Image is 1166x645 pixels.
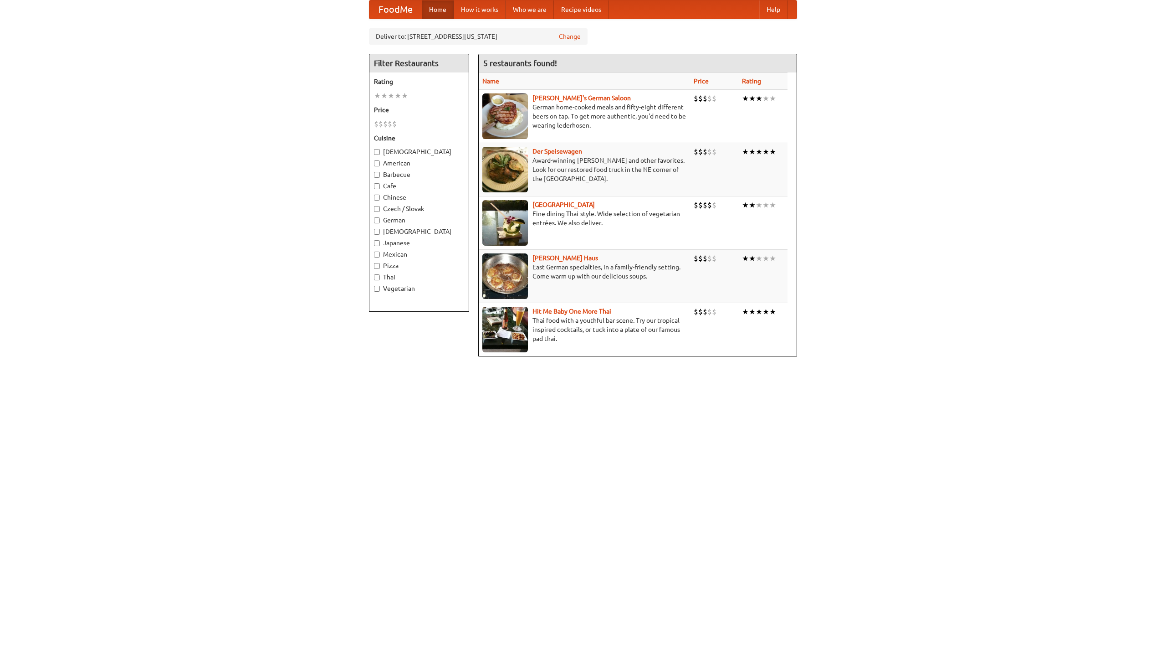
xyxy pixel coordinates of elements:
li: ★ [742,200,749,210]
label: Japanese [374,238,464,248]
h5: Rating [374,77,464,86]
input: Japanese [374,240,380,246]
label: Mexican [374,250,464,259]
li: $ [712,147,716,157]
input: Czech / Slovak [374,206,380,212]
a: Who we are [506,0,554,19]
img: esthers.jpg [482,93,528,139]
h5: Cuisine [374,134,464,143]
input: [DEMOGRAPHIC_DATA] [374,229,380,235]
li: ★ [742,307,749,317]
li: $ [698,307,703,317]
p: German home-cooked meals and fifty-eight different beers on tap. To get more authentic, you'd nee... [482,103,686,130]
a: Price [694,77,709,85]
li: ★ [374,91,381,101]
img: babythai.jpg [482,307,528,352]
label: Thai [374,273,464,282]
li: $ [392,119,397,129]
li: ★ [769,147,776,157]
li: $ [703,93,707,103]
label: [DEMOGRAPHIC_DATA] [374,147,464,156]
img: satay.jpg [482,200,528,246]
li: ★ [394,91,401,101]
h5: Price [374,105,464,114]
li: ★ [749,307,756,317]
input: Barbecue [374,172,380,178]
input: Thai [374,274,380,280]
input: Cafe [374,183,380,189]
li: ★ [749,200,756,210]
li: ★ [756,253,762,263]
p: Award-winning [PERSON_NAME] and other favorites. Look for our restored food truck in the NE corne... [482,156,686,183]
a: How it works [454,0,506,19]
li: ★ [769,307,776,317]
li: $ [707,93,712,103]
li: ★ [756,307,762,317]
li: ★ [762,253,769,263]
a: FoodMe [369,0,422,19]
li: ★ [756,200,762,210]
li: $ [698,253,703,263]
li: $ [374,119,378,129]
li: ★ [749,253,756,263]
li: $ [378,119,383,129]
img: speisewagen.jpg [482,147,528,192]
li: ★ [749,147,756,157]
label: Cafe [374,181,464,191]
h4: Filter Restaurants [369,54,469,72]
li: $ [712,200,716,210]
input: Vegetarian [374,286,380,292]
label: Chinese [374,193,464,202]
li: $ [707,147,712,157]
b: [PERSON_NAME]'s German Saloon [532,94,631,102]
li: $ [703,200,707,210]
li: ★ [401,91,408,101]
li: ★ [749,93,756,103]
li: ★ [762,93,769,103]
li: $ [694,93,698,103]
li: ★ [762,200,769,210]
li: $ [694,200,698,210]
input: German [374,217,380,223]
li: ★ [756,147,762,157]
label: Pizza [374,261,464,270]
a: Der Speisewagen [532,148,582,155]
p: East German specialties, in a family-friendly setting. Come warm up with our delicious soups. [482,263,686,281]
li: ★ [756,93,762,103]
label: [DEMOGRAPHIC_DATA] [374,227,464,236]
li: $ [712,93,716,103]
a: Hit Me Baby One More Thai [532,308,611,315]
li: $ [383,119,388,129]
li: ★ [381,91,388,101]
input: Mexican [374,252,380,258]
li: ★ [769,93,776,103]
label: American [374,159,464,168]
p: Thai food with a youthful bar scene. Try our tropical inspired cocktails, or tuck into a plate of... [482,316,686,343]
input: Pizza [374,263,380,269]
li: ★ [762,147,769,157]
img: kohlhaus.jpg [482,253,528,299]
li: $ [388,119,392,129]
a: Change [559,32,581,41]
a: Home [422,0,454,19]
li: ★ [769,253,776,263]
a: [PERSON_NAME] Haus [532,254,598,262]
li: $ [707,253,712,263]
li: $ [698,147,703,157]
input: Chinese [374,195,380,201]
li: ★ [762,307,769,317]
a: [GEOGRAPHIC_DATA] [532,201,595,208]
label: Barbecue [374,170,464,179]
label: Vegetarian [374,284,464,293]
input: [DEMOGRAPHIC_DATA] [374,149,380,155]
li: $ [703,147,707,157]
ng-pluralize: 5 restaurants found! [483,59,557,67]
a: Help [759,0,788,19]
li: ★ [388,91,394,101]
li: ★ [742,93,749,103]
li: ★ [742,253,749,263]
